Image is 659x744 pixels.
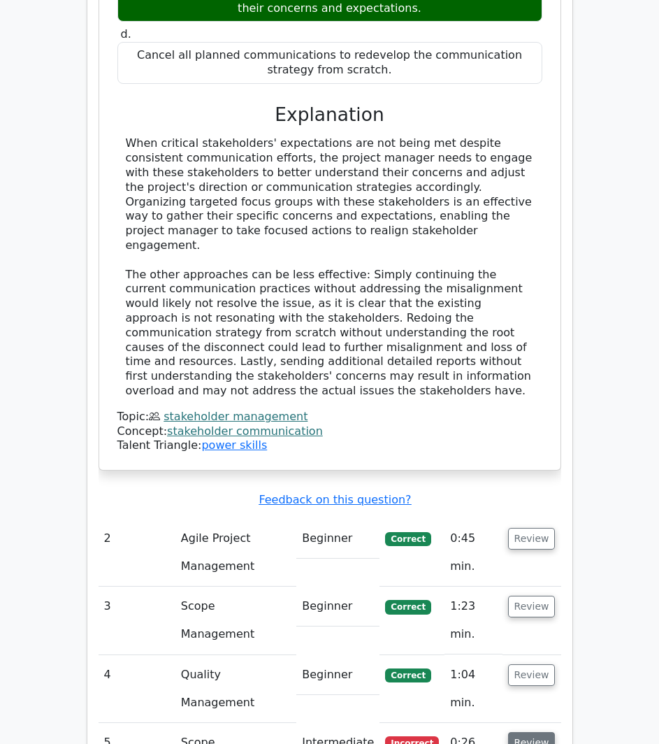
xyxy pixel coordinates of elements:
div: Talent Triangle: [117,410,542,453]
td: 1:04 min. [444,655,502,723]
td: 3 [99,587,175,654]
span: Correct [385,668,430,682]
td: 2 [99,519,175,587]
a: power skills [201,438,267,452]
button: Review [508,596,556,617]
span: Correct [385,532,430,546]
td: 0:45 min. [444,519,502,587]
div: When critical stakeholders' expectations are not being met despite consistent communication effor... [126,136,534,398]
button: Review [508,664,556,686]
h3: Explanation [126,103,534,126]
td: 4 [99,655,175,723]
a: stakeholder communication [167,424,323,438]
td: Beginner [296,519,379,559]
td: Quality Management [175,655,296,723]
a: stakeholder management [164,410,307,423]
span: d. [121,27,131,41]
span: Correct [385,600,430,614]
a: Feedback on this question? [259,493,411,506]
td: Beginner [296,655,379,695]
div: Cancel all planned communications to redevelop the communication strategy from scratch. [117,42,542,84]
td: Scope Management [175,587,296,654]
button: Review [508,528,556,550]
td: Beginner [296,587,379,627]
div: Concept: [117,424,542,439]
td: Agile Project Management [175,519,296,587]
div: Topic: [117,410,542,424]
td: 1:23 min. [444,587,502,654]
